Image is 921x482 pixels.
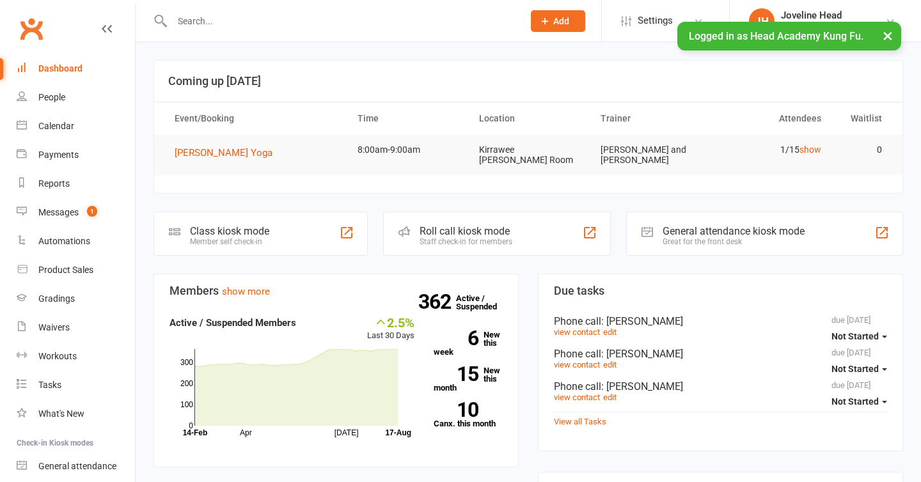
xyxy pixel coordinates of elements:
div: Staff check-in for members [420,237,512,246]
span: : [PERSON_NAME] [601,348,683,360]
a: Automations [17,227,135,256]
div: What's New [38,408,84,419]
a: view contact [554,360,600,369]
td: 0 [833,135,893,165]
div: 2.5% [367,315,414,329]
button: [PERSON_NAME] Yoga [175,145,281,160]
a: show [799,144,821,155]
th: Event/Booking [163,102,346,135]
div: Automations [38,236,90,246]
div: Joveline Head [781,10,876,21]
div: JH [749,8,775,34]
span: Not Started [831,331,879,341]
span: Settings [638,6,673,35]
div: Tasks [38,380,61,390]
td: 8:00am-9:00am [346,135,468,165]
button: Not Started [831,325,887,348]
a: General attendance kiosk mode [17,452,135,481]
th: Location [468,102,589,135]
td: Kirrawee [PERSON_NAME] Room [468,135,589,175]
a: view contact [554,327,600,337]
a: 10Canx. this month [434,402,503,428]
div: Calendar [38,121,74,131]
a: Messages 1 [17,198,135,227]
div: Class kiosk mode [190,225,269,237]
a: Calendar [17,112,135,141]
span: Logged in as Head Academy Kung Fu. [689,30,863,42]
div: Gradings [38,293,75,304]
div: General attendance [38,461,116,471]
th: Attendees [711,102,832,135]
td: 1/15 [711,135,832,165]
a: 6New this week [434,330,503,356]
a: Payments [17,141,135,169]
div: Payments [38,150,79,160]
strong: Active / Suspended Members [169,317,296,329]
a: Product Sales [17,256,135,284]
button: × [876,22,899,49]
a: What's New [17,400,135,428]
a: Tasks [17,371,135,400]
a: Workouts [17,342,135,371]
div: Head Academy Kung Fu [781,21,876,33]
div: Last 30 Days [367,315,414,343]
div: Roll call kiosk mode [420,225,512,237]
a: edit [603,360,617,369]
div: Dashboard [38,63,83,74]
strong: 10 [434,400,478,419]
td: [PERSON_NAME] and [PERSON_NAME] [589,135,711,175]
div: Messages [38,207,79,217]
a: view contact [554,393,600,402]
div: Workouts [38,351,77,361]
a: Gradings [17,284,135,313]
div: Waivers [38,322,70,332]
span: Not Started [831,396,879,407]
button: Not Started [831,390,887,413]
strong: 362 [418,292,456,311]
a: edit [603,393,617,402]
a: Waivers [17,313,135,342]
div: Product Sales [38,265,93,275]
a: People [17,83,135,112]
button: Not Started [831,357,887,380]
th: Waitlist [833,102,893,135]
a: show more [222,286,270,297]
input: Search... [168,12,514,30]
div: Phone call [554,380,887,393]
div: People [38,92,65,102]
a: 15New this month [434,366,503,392]
h3: Due tasks [554,284,887,297]
strong: 6 [434,329,478,348]
span: 1 [87,206,97,217]
strong: 15 [434,364,478,384]
h3: Coming up [DATE] [168,75,888,88]
div: General attendance kiosk mode [663,225,805,237]
div: Phone call [554,348,887,360]
span: Not Started [831,364,879,374]
a: 362Active / Suspended [456,284,512,320]
th: Trainer [589,102,711,135]
h3: Members [169,284,503,297]
a: Clubworx [15,13,47,45]
a: View all Tasks [554,417,606,426]
a: Reports [17,169,135,198]
a: edit [603,327,617,337]
div: Reports [38,178,70,189]
span: : [PERSON_NAME] [601,380,683,393]
span: [PERSON_NAME] Yoga [175,147,272,159]
a: Dashboard [17,54,135,83]
div: Phone call [554,315,887,327]
div: Member self check-in [190,237,269,246]
span: Add [553,16,569,26]
button: Add [531,10,585,32]
th: Time [346,102,468,135]
div: Great for the front desk [663,237,805,246]
span: : [PERSON_NAME] [601,315,683,327]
